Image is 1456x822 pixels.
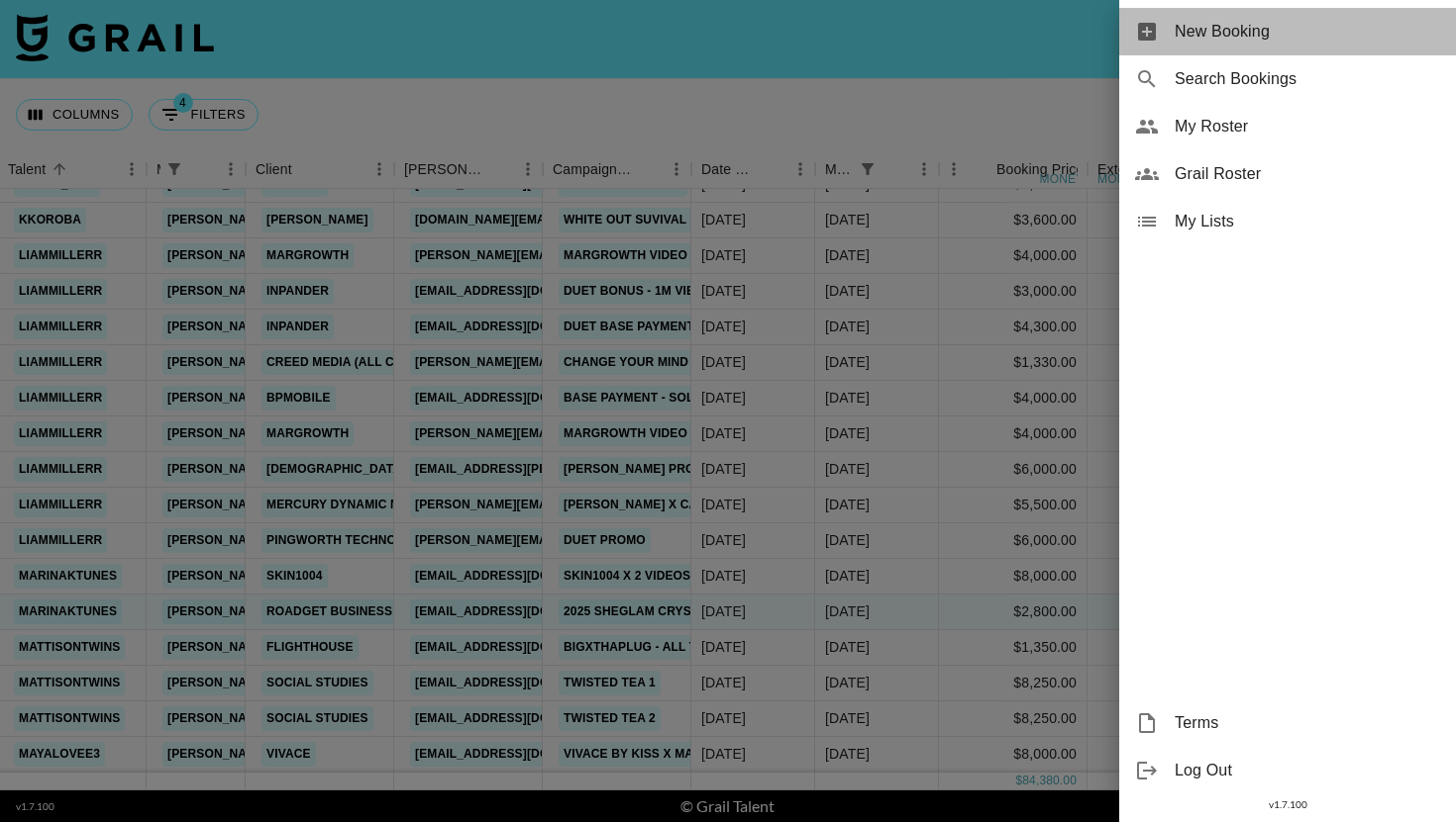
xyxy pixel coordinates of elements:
div: My Lists [1119,198,1456,245]
div: My Roster [1119,103,1456,150]
span: Log Out [1175,759,1440,782]
span: Terms [1175,711,1440,735]
span: New Booking [1175,20,1440,44]
div: Log Out [1119,747,1456,794]
div: New Booking [1119,8,1456,55]
span: My Roster [1175,115,1440,138]
span: Search Bookings [1175,67,1440,91]
div: Search Bookings [1119,55,1456,103]
span: Grail Roster [1175,162,1440,186]
span: My Lists [1175,210,1440,233]
div: Terms [1119,699,1456,747]
div: Grail Roster [1119,150,1456,198]
div: v 1.7.100 [1119,794,1456,815]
